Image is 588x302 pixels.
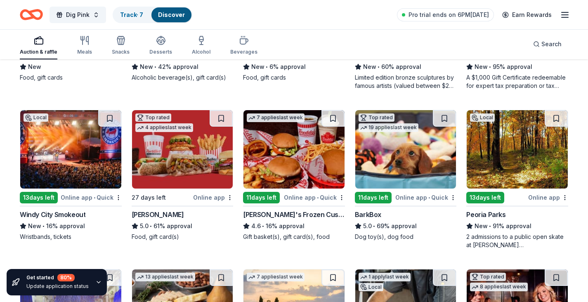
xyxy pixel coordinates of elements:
[359,113,394,122] div: Top rated
[20,49,57,55] div: Auction & raffle
[140,62,153,72] span: New
[154,64,156,70] span: •
[158,11,185,18] a: Discover
[150,223,152,229] span: •
[378,64,380,70] span: •
[230,49,257,55] div: Beverages
[243,210,345,219] div: [PERSON_NAME]'s Frozen Custard & Steakburgers
[243,192,280,203] div: 11 days left
[230,32,257,59] button: Beverages
[20,5,43,24] a: Home
[489,64,491,70] span: •
[266,64,268,70] span: •
[251,62,264,72] span: New
[140,221,149,231] span: 5.0
[243,233,345,241] div: Gift basket(s), gift card(s), food
[20,32,57,59] button: Auction & raffle
[113,7,192,23] button: Track· 7Discover
[135,123,193,132] div: 4 applies last week
[243,221,345,231] div: 16% approval
[243,110,345,189] img: Image for Freddy's Frozen Custard & Steakburgers
[20,221,122,231] div: 16% approval
[355,110,457,241] a: Image for BarkBoxTop rated19 applieslast week11days leftOnline app•QuickBarkBox5.0•69% approvalDo...
[192,49,210,55] div: Alcohol
[527,36,568,52] button: Search
[132,73,234,82] div: Alcoholic beverage(s), gift card(s)
[466,192,504,203] div: 13 days left
[26,283,89,290] div: Update application status
[132,221,234,231] div: 61% approval
[112,49,130,55] div: Snacks
[359,283,383,291] div: Local
[355,233,457,241] div: Dog toy(s), dog food
[43,223,45,229] span: •
[26,274,89,281] div: Get started
[470,273,506,281] div: Top rated
[251,221,261,231] span: 4.6
[470,283,528,291] div: 8 applies last week
[50,7,106,23] button: Dig Pink
[466,110,568,249] a: Image for Peoria ParksLocal13days leftOnline appPeoria ParksNew•91% approval2 admissions to a pub...
[466,62,568,72] div: 95% approval
[409,10,489,20] span: Pro trial ends on 6PM[DATE]
[77,49,92,55] div: Meals
[243,62,345,72] div: 6% approval
[243,73,345,82] div: Food, gift cards
[20,110,122,241] a: Image for Windy City SmokeoutLocal13days leftOnline app•QuickWindy City SmokeoutNew•16% approvalW...
[284,192,345,203] div: Online app Quick
[541,39,562,49] span: Search
[363,221,372,231] span: 5.0
[28,62,41,72] span: New
[355,192,392,203] div: 11 days left
[149,49,172,55] div: Desserts
[359,123,418,132] div: 19 applies last week
[120,11,143,18] a: Track· 7
[112,32,130,59] button: Snacks
[135,113,171,122] div: Top rated
[28,221,41,231] span: New
[528,192,568,203] div: Online app
[466,233,568,249] div: 2 admissions to a public open skate at [PERSON_NAME][GEOGRAPHIC_DATA], 2 admissions to [GEOGRAPHI...
[57,274,75,281] div: 80 %
[192,32,210,59] button: Alcohol
[355,221,457,231] div: 69% approval
[428,194,430,201] span: •
[193,192,233,203] div: Online app
[470,113,495,122] div: Local
[20,110,121,189] img: Image for Windy City Smokeout
[373,223,375,229] span: •
[132,110,234,241] a: Image for Portillo'sTop rated4 applieslast week27 days leftOnline app[PERSON_NAME]5.0•61% approva...
[466,73,568,90] div: A $1,000 Gift Certificate redeemable for expert tax preparation or tax resolution services—recipi...
[149,32,172,59] button: Desserts
[466,221,568,231] div: 91% approval
[355,62,457,72] div: 60% approval
[20,233,122,241] div: Wristbands, tickets
[94,194,95,201] span: •
[243,110,345,241] a: Image for Freddy's Frozen Custard & Steakburgers7 applieslast week11days leftOnline app•Quick[PER...
[20,73,122,82] div: Food, gift cards
[20,192,58,203] div: 13 days left
[132,233,234,241] div: Food, gift card(s)
[61,192,122,203] div: Online app Quick
[77,32,92,59] button: Meals
[475,62,488,72] span: New
[363,62,376,72] span: New
[20,210,85,219] div: Windy City Smokeout
[489,223,491,229] span: •
[132,193,166,203] div: 27 days left
[317,194,319,201] span: •
[475,221,488,231] span: New
[497,7,557,22] a: Earn Rewards
[247,113,305,122] div: 7 applies last week
[132,210,184,219] div: [PERSON_NAME]
[395,192,456,203] div: Online app Quick
[355,73,457,90] div: Limited edition bronze sculptures by famous artists (valued between $2k to $7k; proceeds will spl...
[262,223,264,229] span: •
[135,273,195,281] div: 13 applies last week
[397,8,494,21] a: Pro trial ends on 6PM[DATE]
[359,273,411,281] div: 1 apply last week
[66,10,90,20] span: Dig Pink
[355,210,381,219] div: BarkBox
[132,110,233,189] img: Image for Portillo's
[247,273,305,281] div: 7 applies last week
